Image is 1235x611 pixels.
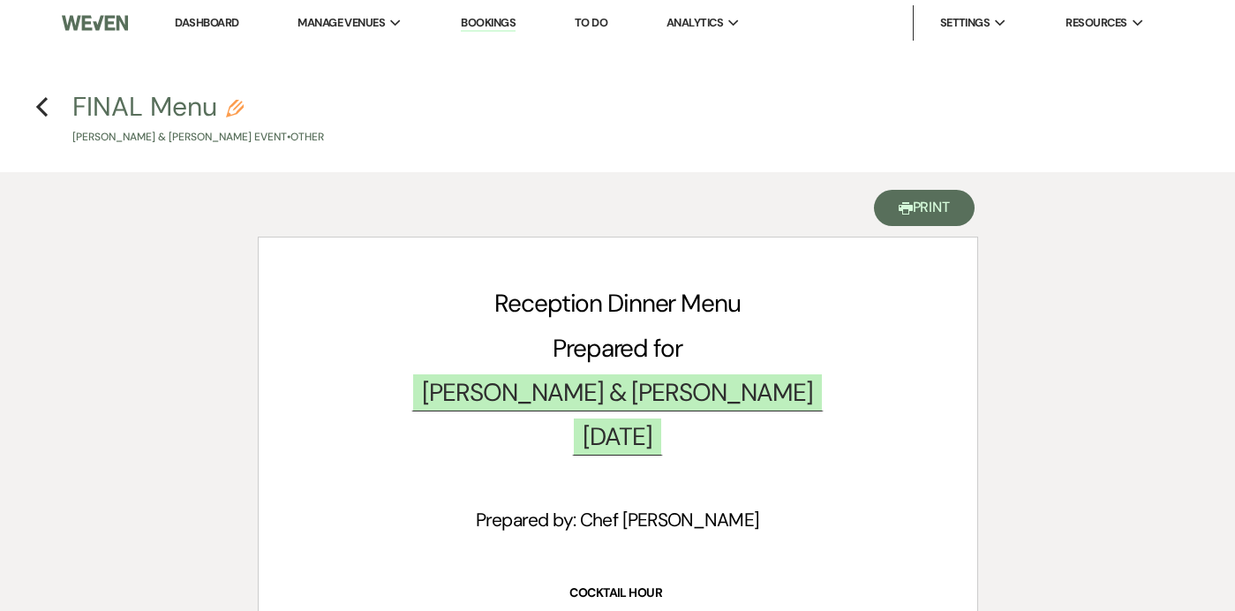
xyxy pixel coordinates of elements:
a: Dashboard [175,15,238,30]
a: Bookings [461,15,516,32]
span: Settings [940,14,990,32]
button: FINAL Menu[PERSON_NAME] & [PERSON_NAME] Event•Other [72,94,324,146]
span: [PERSON_NAME] & [PERSON_NAME] [411,373,824,411]
span: Resources [1066,14,1126,32]
strong: COCKTAIL HOUR [569,585,662,600]
span: Prepared for [553,332,682,365]
p: [PERSON_NAME] & [PERSON_NAME] Event • Other [72,129,324,146]
span: Prepared by: Chef [PERSON_NAME] [476,508,759,532]
span: Analytics [666,14,723,32]
span: Manage Venues [297,14,385,32]
span: Reception Dinner Menu [494,287,740,320]
a: To Do [575,15,607,30]
span: [DATE] [572,417,662,456]
button: Print [874,190,975,226]
img: Weven Logo [62,4,128,41]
